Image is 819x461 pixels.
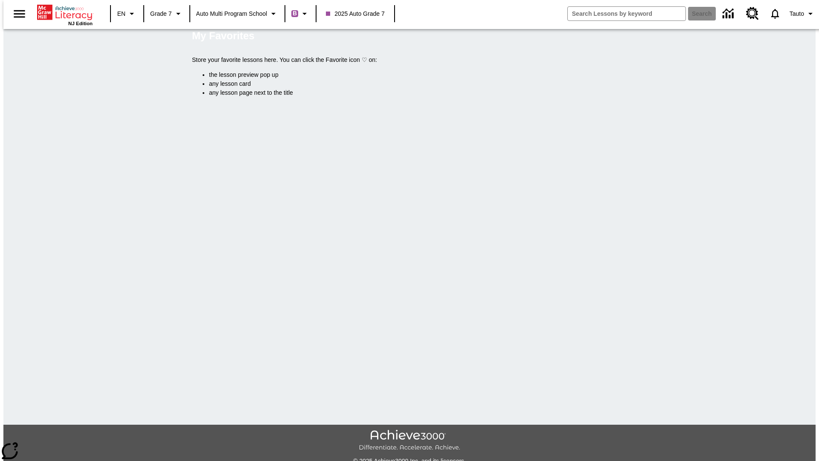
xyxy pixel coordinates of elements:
a: Home [37,4,93,21]
button: Language: EN, Select a language [113,6,141,21]
button: Grade: Grade 7, Select a grade [147,6,187,21]
button: Profile/Settings [786,6,819,21]
input: search field [568,7,685,20]
li: any lesson page next to the title [209,88,627,97]
a: Data Center [717,2,741,26]
img: Achieve3000 Differentiate Accelerate Achieve [359,430,460,452]
span: NJ Edition [68,21,93,26]
span: B [293,8,297,19]
li: any lesson card [209,79,627,88]
a: Resource Center, Will open in new tab [741,2,764,25]
button: School: Auto Multi program School, Select your school [193,6,282,21]
span: Auto Multi program School [196,9,267,18]
span: Tauto [790,9,804,18]
li: the lesson preview pop up [209,70,627,79]
span: EN [117,9,125,18]
span: Grade 7 [150,9,172,18]
span: 2025 Auto Grade 7 [326,9,385,18]
div: Home [37,3,93,26]
button: Boost Class color is purple. Change class color [288,6,313,21]
p: Store your favorite lessons here. You can click the Favorite icon ♡ on: [192,55,627,64]
button: Open side menu [7,1,32,26]
h5: My Favorites [192,29,255,43]
a: Notifications [764,3,786,25]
